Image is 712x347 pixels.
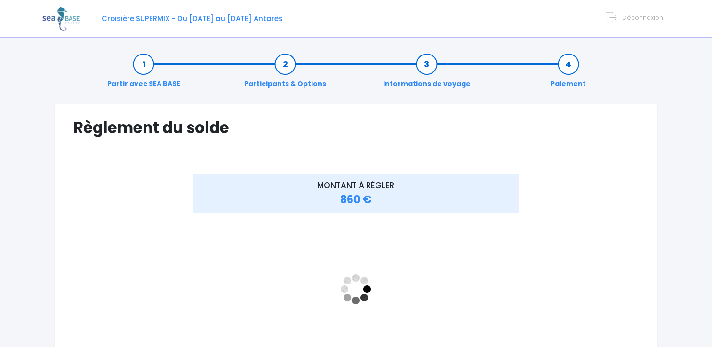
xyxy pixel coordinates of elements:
[378,59,475,89] a: Informations de voyage
[546,59,591,89] a: Paiement
[73,118,639,137] h1: Règlement du solde
[317,180,394,191] span: MONTANT À RÉGLER
[240,59,331,89] a: Participants & Options
[622,13,663,22] span: Déconnexion
[103,59,185,89] a: Partir avec SEA BASE
[340,192,372,207] span: 860 €
[102,14,283,24] span: Croisière SUPERMIX - Du [DATE] au [DATE] Antarès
